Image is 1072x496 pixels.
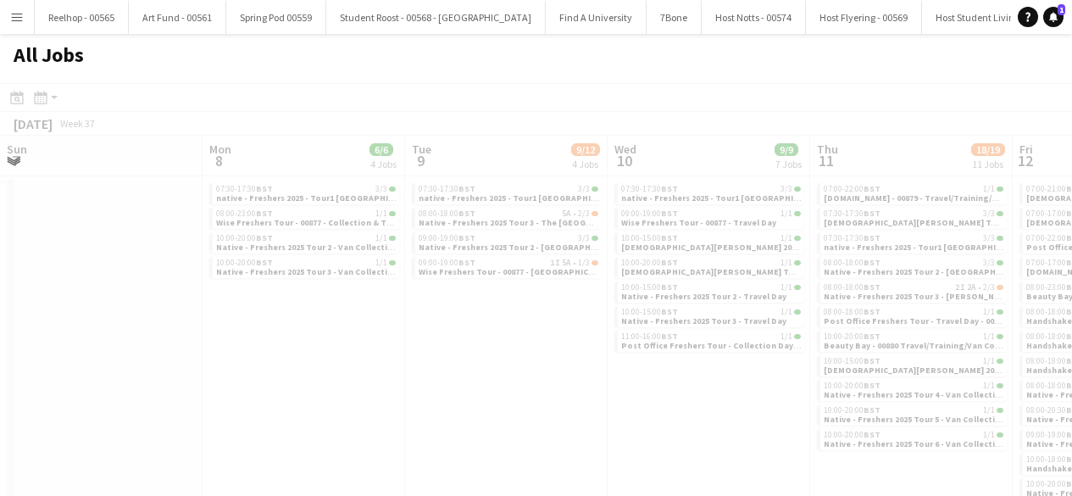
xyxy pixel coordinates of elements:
button: Reelhop - 00565 [35,1,129,34]
button: Art Fund - 00561 [129,1,226,34]
button: Host Student Living 00547 [922,1,1061,34]
button: Host Notts - 00574 [702,1,806,34]
button: Student Roost - 00568 - [GEOGRAPHIC_DATA] [326,1,546,34]
button: 7Bone [647,1,702,34]
a: 1 [1043,7,1064,27]
span: 1 [1058,4,1065,15]
button: Find A University [546,1,647,34]
button: Spring Pod 00559 [226,1,326,34]
button: Host Flyering - 00569 [806,1,922,34]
